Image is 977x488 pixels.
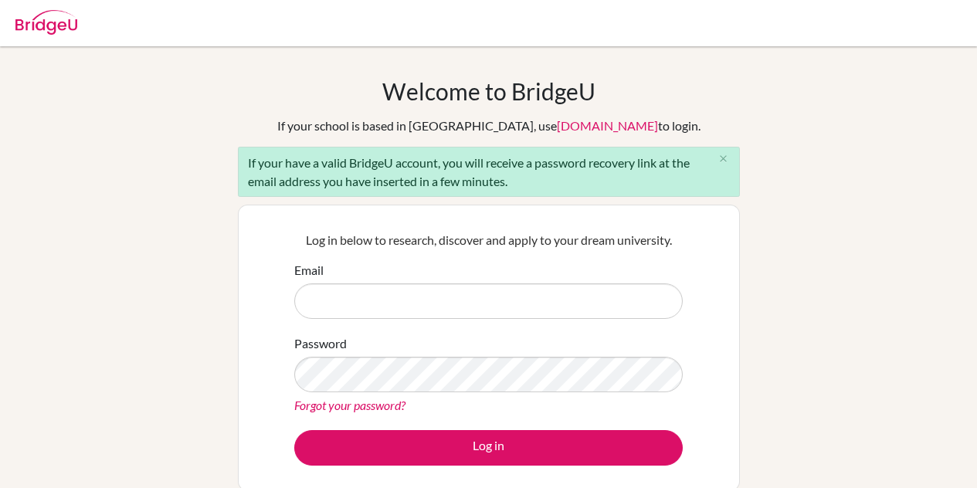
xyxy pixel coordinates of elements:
i: close [717,153,729,164]
button: Close [708,147,739,171]
p: Log in below to research, discover and apply to your dream university. [294,231,683,249]
a: Forgot your password? [294,398,405,412]
button: Log in [294,430,683,466]
img: Bridge-U [15,10,77,35]
a: [DOMAIN_NAME] [557,118,658,133]
div: If your have a valid BridgeU account, you will receive a password recovery link at the email addr... [238,147,740,197]
label: Password [294,334,347,353]
label: Email [294,261,324,280]
h1: Welcome to BridgeU [382,77,595,105]
div: If your school is based in [GEOGRAPHIC_DATA], use to login. [277,117,701,135]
